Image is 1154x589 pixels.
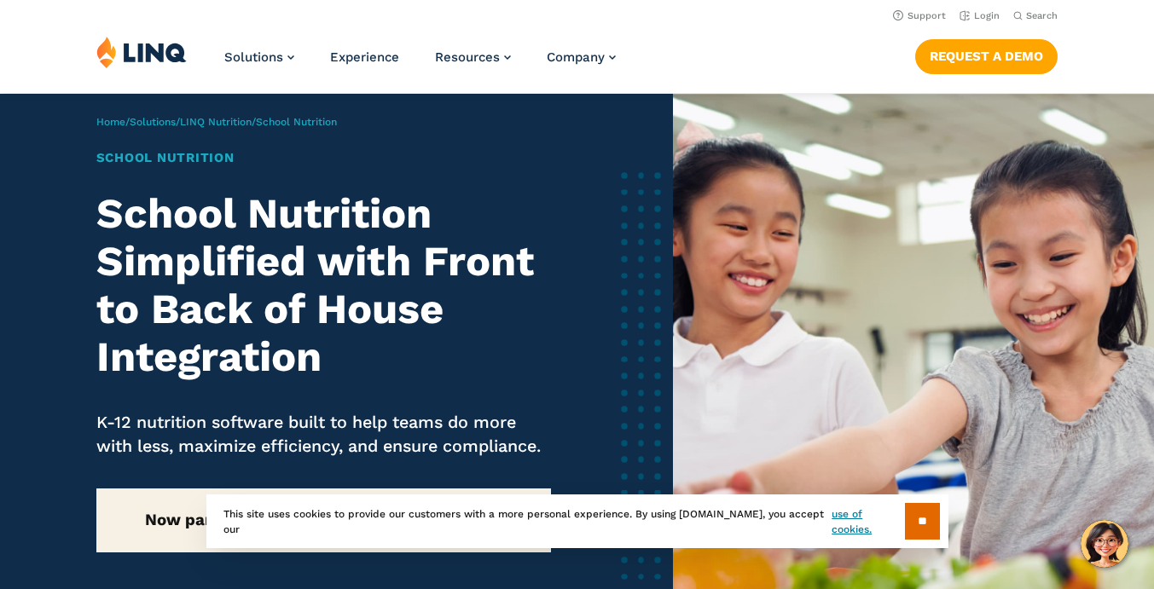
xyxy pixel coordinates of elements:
[547,49,605,65] span: Company
[1026,10,1058,21] span: Search
[435,49,500,65] span: Resources
[96,411,551,459] p: K-12 nutrition software built to help teams do more with less, maximize efficiency, and ensure co...
[224,49,283,65] span: Solutions
[915,36,1058,73] nav: Button Navigation
[1081,520,1128,568] button: Hello, have a question? Let’s chat.
[1013,9,1058,22] button: Open Search Bar
[96,148,551,168] h1: School Nutrition
[180,116,252,128] a: LINQ Nutrition
[547,49,616,65] a: Company
[435,49,511,65] a: Resources
[960,10,1000,21] a: Login
[130,116,176,128] a: Solutions
[224,36,616,92] nav: Primary Navigation
[224,49,294,65] a: Solutions
[330,49,399,65] a: Experience
[206,494,948,548] div: This site uses cookies to provide our customers with a more personal experience. By using [DOMAIN...
[96,190,551,382] h2: School Nutrition Simplified with Front to Back of House Integration
[915,39,1058,73] a: Request a Demo
[256,116,337,128] span: School Nutrition
[832,506,904,537] a: use of cookies.
[145,511,502,529] strong: Now part of our new
[96,116,337,128] span: / / /
[893,10,946,21] a: Support
[96,116,125,128] a: Home
[96,36,187,68] img: LINQ | K‑12 Software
